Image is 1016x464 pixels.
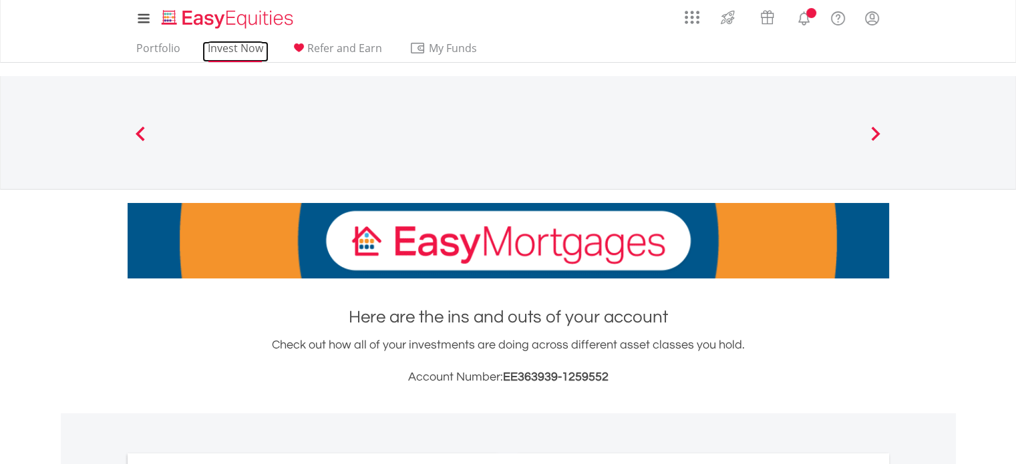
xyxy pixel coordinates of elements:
a: Notifications [787,3,821,30]
a: Home page [156,3,299,30]
span: My Funds [409,39,497,57]
span: EE363939-1259552 [503,371,609,383]
img: grid-menu-icon.svg [685,10,699,25]
div: Check out how all of your investments are doing across different asset classes you hold. [128,336,889,387]
a: AppsGrid [676,3,708,25]
h3: Account Number: [128,368,889,387]
a: My Profile [855,3,889,33]
img: EasyMortage Promotion Banner [128,203,889,278]
a: Portfolio [131,41,186,62]
img: thrive-v2.svg [717,7,739,28]
img: vouchers-v2.svg [756,7,778,28]
h1: Here are the ins and outs of your account [128,305,889,329]
a: Refer and Earn [285,41,387,62]
span: Refer and Earn [307,41,382,55]
img: EasyEquities_Logo.png [159,8,299,30]
a: Vouchers [747,3,787,28]
a: FAQ's and Support [821,3,855,30]
a: Invest Now [202,41,269,62]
